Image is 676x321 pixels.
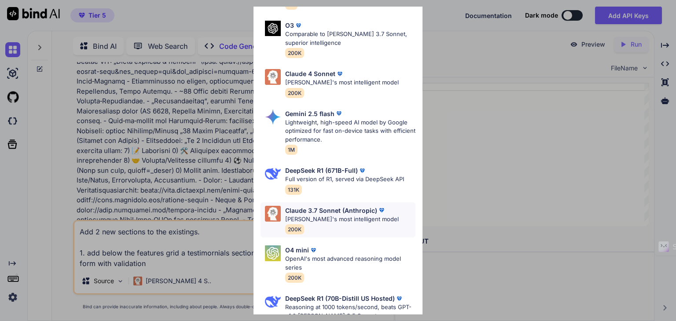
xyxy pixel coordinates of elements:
p: [PERSON_NAME]'s most intelligent model [285,215,399,224]
img: premium [395,294,404,303]
img: premium [377,206,386,215]
p: Full version of R1, served via DeepSeek API [285,175,404,184]
img: premium [335,69,344,78]
p: Comparable to [PERSON_NAME] 3.7 Sonnet, superior intelligence [285,30,415,47]
img: Pick Models [265,21,281,36]
span: 200K [285,88,304,98]
img: Pick Models [265,166,281,182]
span: 200K [285,224,304,234]
img: Pick Models [265,206,281,222]
img: Pick Models [265,109,281,125]
p: O4 mini [285,245,309,255]
span: 131K [285,185,302,195]
img: premium [358,166,367,175]
span: 200K [285,273,304,283]
span: 200K [285,48,304,58]
p: Reasoning at 1000 tokens/second, beats GPT-o1 & [PERSON_NAME] 3.5 Sonnet [285,303,415,320]
img: premium [334,109,343,118]
img: premium [294,21,303,30]
img: Pick Models [265,294,281,310]
p: Claude 3.7 Sonnet (Anthropic) [285,206,377,215]
span: 1M [285,145,298,155]
p: DeepSeek R1 (70B-Distill US Hosted) [285,294,395,303]
p: DeepSeek R1 (671B-Full) [285,166,358,175]
img: Pick Models [265,69,281,85]
p: Lightweight, high-speed AI model by Google optimized for fast on-device tasks with efficient perf... [285,118,415,144]
img: Pick Models [265,245,281,261]
p: Gemini 2.5 flash [285,109,334,118]
p: O3 [285,21,294,30]
p: Claude 4 Sonnet [285,69,335,78]
p: [PERSON_NAME]'s most intelligent model [285,78,399,87]
img: premium [309,246,318,255]
p: OpenAI's most advanced reasoning model series [285,255,415,272]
